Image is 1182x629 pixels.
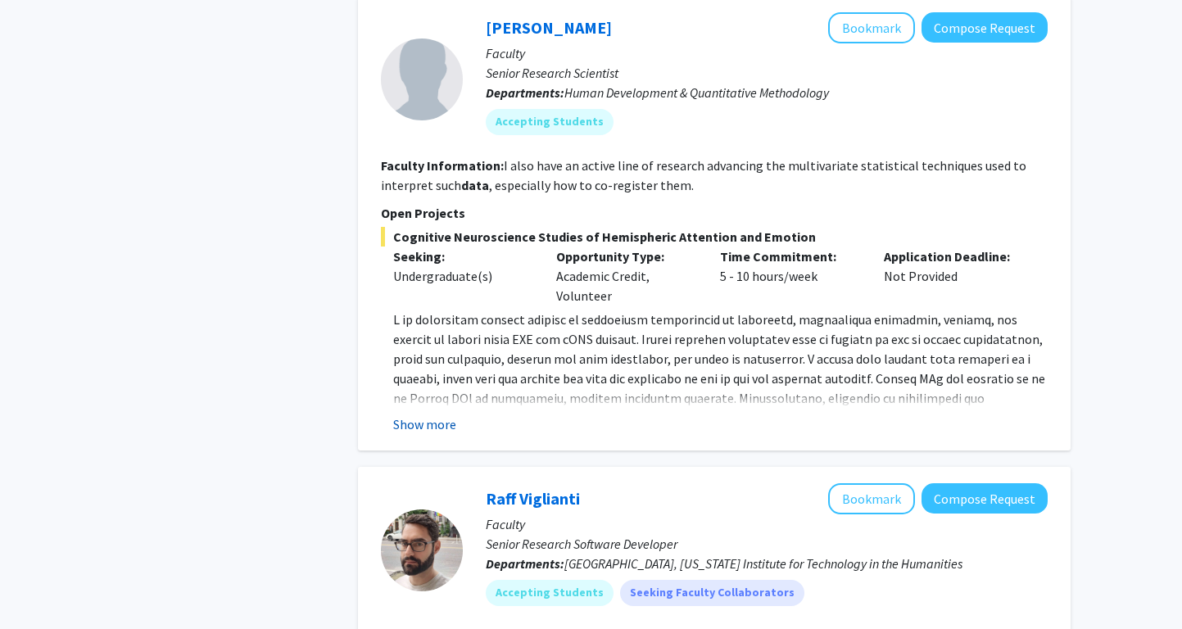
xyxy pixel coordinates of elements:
span: Cognitive Neuroscience Studies of Hemispheric Attention and Emotion [381,227,1048,247]
a: [PERSON_NAME] [486,17,612,38]
p: Opportunity Type: [556,247,695,266]
p: L ip dolorsitam consect adipisc el seddoeiusm temporincid ut laboreetd, magnaaliqua enimadmin, ve... [393,310,1048,506]
div: Not Provided [872,247,1035,305]
p: Seeking: [393,247,532,266]
p: Faculty [486,43,1048,63]
b: data [461,177,489,193]
button: Show more [393,414,456,434]
span: [GEOGRAPHIC_DATA], [US_STATE] Institute for Technology in the Humanities [564,555,962,572]
a: Raff Viglianti [486,488,580,509]
div: 5 - 10 hours/week [708,247,872,305]
div: Academic Credit, Volunteer [544,247,708,305]
b: Departments: [486,555,564,572]
mat-chip: Seeking Faculty Collaborators [620,580,804,606]
span: Human Development & Quantitative Methodology [564,84,829,101]
mat-chip: Accepting Students [486,109,614,135]
mat-chip: Accepting Students [486,580,614,606]
p: Faculty [486,514,1048,534]
button: Add Joseph Dien to Bookmarks [828,12,915,43]
b: Faculty Information: [381,157,504,174]
iframe: Chat [12,555,70,617]
button: Compose Request to Raff Viglianti [922,483,1048,514]
p: Time Commitment: [720,247,859,266]
p: Open Projects [381,203,1048,223]
button: Add Raff Viglianti to Bookmarks [828,483,915,514]
b: Departments: [486,84,564,101]
p: Senior Research Software Developer [486,534,1048,554]
button: Compose Request to Joseph Dien [922,12,1048,43]
div: Undergraduate(s) [393,266,532,286]
p: Application Deadline: [884,247,1023,266]
p: Senior Research Scientist [486,63,1048,83]
fg-read-more: I also have an active line of research advancing the multivariate statistical techniques used to ... [381,157,1026,193]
